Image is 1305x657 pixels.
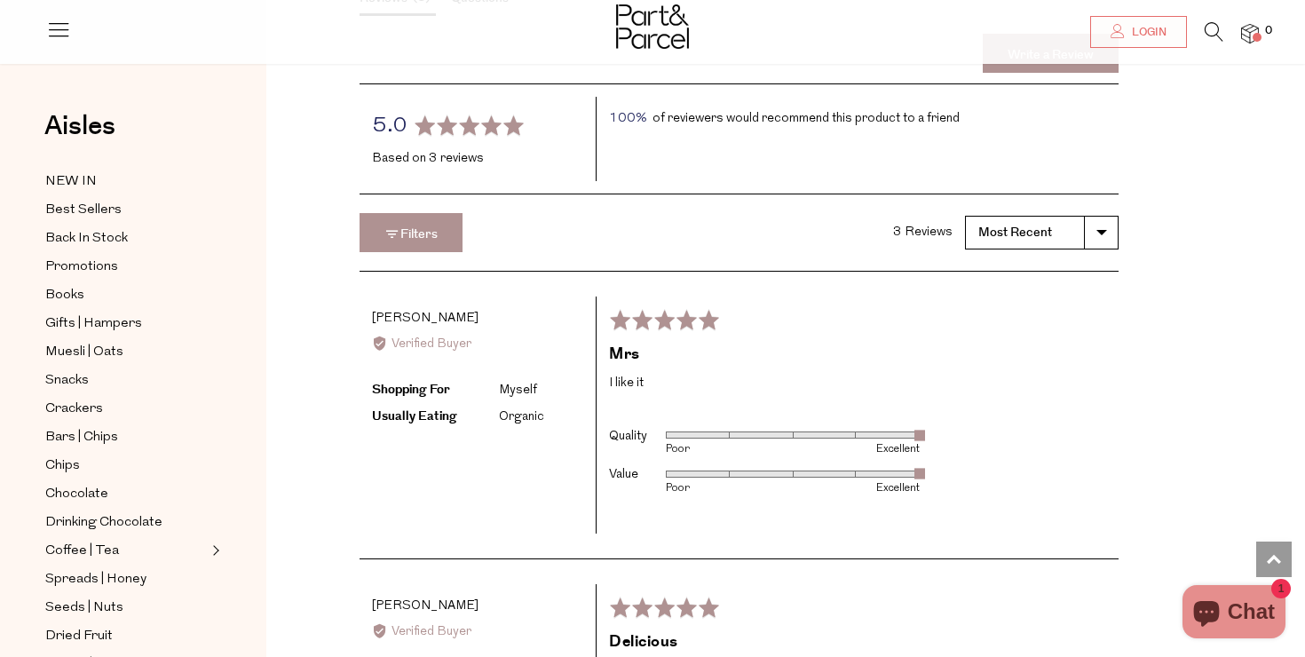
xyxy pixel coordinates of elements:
span: Chocolate [45,484,108,505]
th: Value [609,458,666,496]
div: Based on 3 reviews [372,149,583,169]
a: Snacks [45,369,207,392]
span: NEW IN [45,171,97,193]
a: 0 [1241,24,1259,43]
span: 5.0 [372,115,407,137]
span: Spreads | Honey [45,569,146,590]
h2: Mrs [609,344,1106,366]
div: 3 Reviews [893,223,953,242]
span: Muesli | Oats [45,342,123,363]
a: Promotions [45,256,207,278]
span: Bars | Chips [45,427,118,448]
span: Dried Fruit [45,626,113,647]
div: Usually Eating [372,407,496,426]
a: Gifts | Hampers [45,313,207,335]
span: Back In Stock [45,228,128,249]
a: Chips [45,455,207,477]
div: Excellent [793,483,920,494]
a: Drinking Chocolate [45,511,207,534]
p: I like it [609,373,1106,394]
span: 0 [1261,23,1277,39]
a: Books [45,284,207,306]
button: Expand/Collapse Coffee | Tea [208,540,220,561]
li: Organic [499,410,544,423]
a: Spreads | Honey [45,568,207,590]
span: Snacks [45,370,89,392]
span: Seeds | Nuts [45,598,123,619]
span: [PERSON_NAME] [372,312,478,325]
div: Poor [666,483,793,494]
a: Best Sellers [45,199,207,221]
span: Books [45,285,84,306]
span: Coffee | Tea [45,541,119,562]
div: Verified Buyer [372,335,583,354]
img: Part&Parcel [616,4,689,49]
div: Poor [666,444,793,455]
span: Best Sellers [45,200,122,221]
th: Quality [609,419,666,457]
a: Chocolate [45,483,207,505]
div: Excellent [793,444,920,455]
span: Login [1127,25,1167,40]
span: Promotions [45,257,118,278]
a: Muesli | Oats [45,341,207,363]
a: Bars | Chips [45,426,207,448]
a: Crackers [45,398,207,420]
a: Login [1090,16,1187,48]
span: [PERSON_NAME] [372,599,478,613]
div: Shopping For [372,380,496,400]
span: Aisles [44,107,115,146]
div: Myself [499,381,537,400]
a: Back In Stock [45,227,207,249]
span: Crackers [45,399,103,420]
span: Chips [45,455,80,477]
a: Coffee | Tea [45,540,207,562]
a: Seeds | Nuts [45,597,207,619]
span: of reviewers would recommend this product to a friend [652,112,960,125]
span: Drinking Chocolate [45,512,162,534]
inbox-online-store-chat: Shopify online store chat [1177,585,1291,643]
a: Dried Fruit [45,625,207,647]
h2: Delicious [609,631,1106,653]
table: Product attributes ratings [609,419,920,496]
span: 100% [609,109,646,129]
button: Filters [360,213,463,252]
div: Verified Buyer [372,622,583,642]
span: Gifts | Hampers [45,313,142,335]
a: Aisles [44,113,115,157]
a: NEW IN [45,170,207,193]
